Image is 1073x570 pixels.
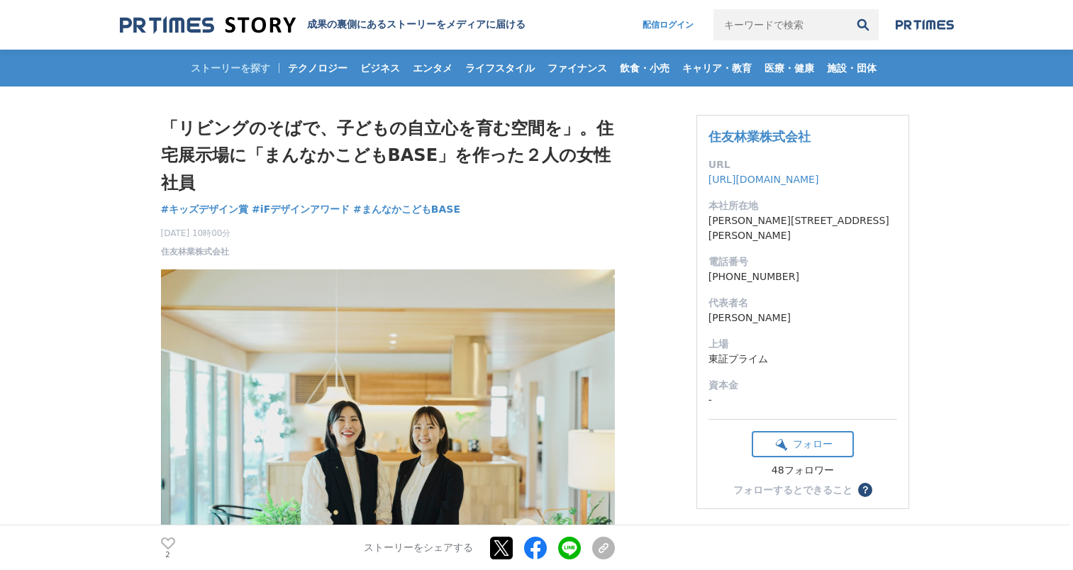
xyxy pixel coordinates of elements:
[708,213,897,243] dd: [PERSON_NAME][STREET_ADDRESS][PERSON_NAME]
[355,62,406,74] span: ビジネス
[708,296,897,311] dt: 代表者名
[282,50,353,86] a: テクノロジー
[708,337,897,352] dt: 上場
[407,62,458,74] span: エンタメ
[708,174,819,185] a: [URL][DOMAIN_NAME]
[355,50,406,86] a: ビジネス
[161,202,249,217] a: #キッズデザイン賞
[353,202,460,217] a: #まんなかこどもBASE
[896,19,954,30] img: prtimes
[460,62,540,74] span: ライフスタイル
[708,129,811,144] a: 住友林業株式会社
[708,255,897,269] dt: 電話番号
[161,203,249,216] span: #キッズデザイン賞
[161,115,615,196] h1: 「リビングのそばで、子どもの自立心を育む空間を」。住宅展示場に「まんなかこどもBASE」を作った２人の女性社員
[252,203,350,216] span: #iFデザインアワード
[677,62,757,74] span: キャリア・教育
[708,352,897,367] dd: 東証プライム
[307,18,526,31] h2: 成果の裏側にあるストーリーをメディアに届ける
[733,485,852,495] div: フォローするとできること
[353,203,460,216] span: #まんなかこどもBASE
[759,62,820,74] span: 医療・健康
[847,9,879,40] button: 検索
[759,50,820,86] a: 医療・健康
[364,542,473,554] p: ストーリーをシェアする
[708,157,897,172] dt: URL
[161,551,175,558] p: 2
[708,199,897,213] dt: 本社所在地
[120,16,296,35] img: 成果の裏側にあるストーリーをメディアに届ける
[542,62,613,74] span: ファイナンス
[407,50,458,86] a: エンタメ
[161,227,231,240] span: [DATE] 10時00分
[614,50,675,86] a: 飲食・小売
[752,431,854,457] button: フォロー
[628,9,708,40] a: 配信ログイン
[677,50,757,86] a: キャリア・教育
[752,464,854,477] div: 48フォロワー
[708,378,897,393] dt: 資本金
[460,50,540,86] a: ライフスタイル
[542,50,613,86] a: ファイナンス
[120,16,526,35] a: 成果の裏側にあるストーリーをメディアに届ける 成果の裏側にあるストーリーをメディアに届ける
[708,269,897,284] dd: [PHONE_NUMBER]
[161,245,229,258] a: 住友林業株式会社
[860,485,870,495] span: ？
[821,50,882,86] a: 施設・団体
[713,9,847,40] input: キーワードで検索
[252,202,350,217] a: #iFデザインアワード
[821,62,882,74] span: 施設・団体
[282,62,353,74] span: テクノロジー
[708,311,897,325] dd: [PERSON_NAME]
[858,483,872,497] button: ？
[708,393,897,408] dd: -
[614,62,675,74] span: 飲食・小売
